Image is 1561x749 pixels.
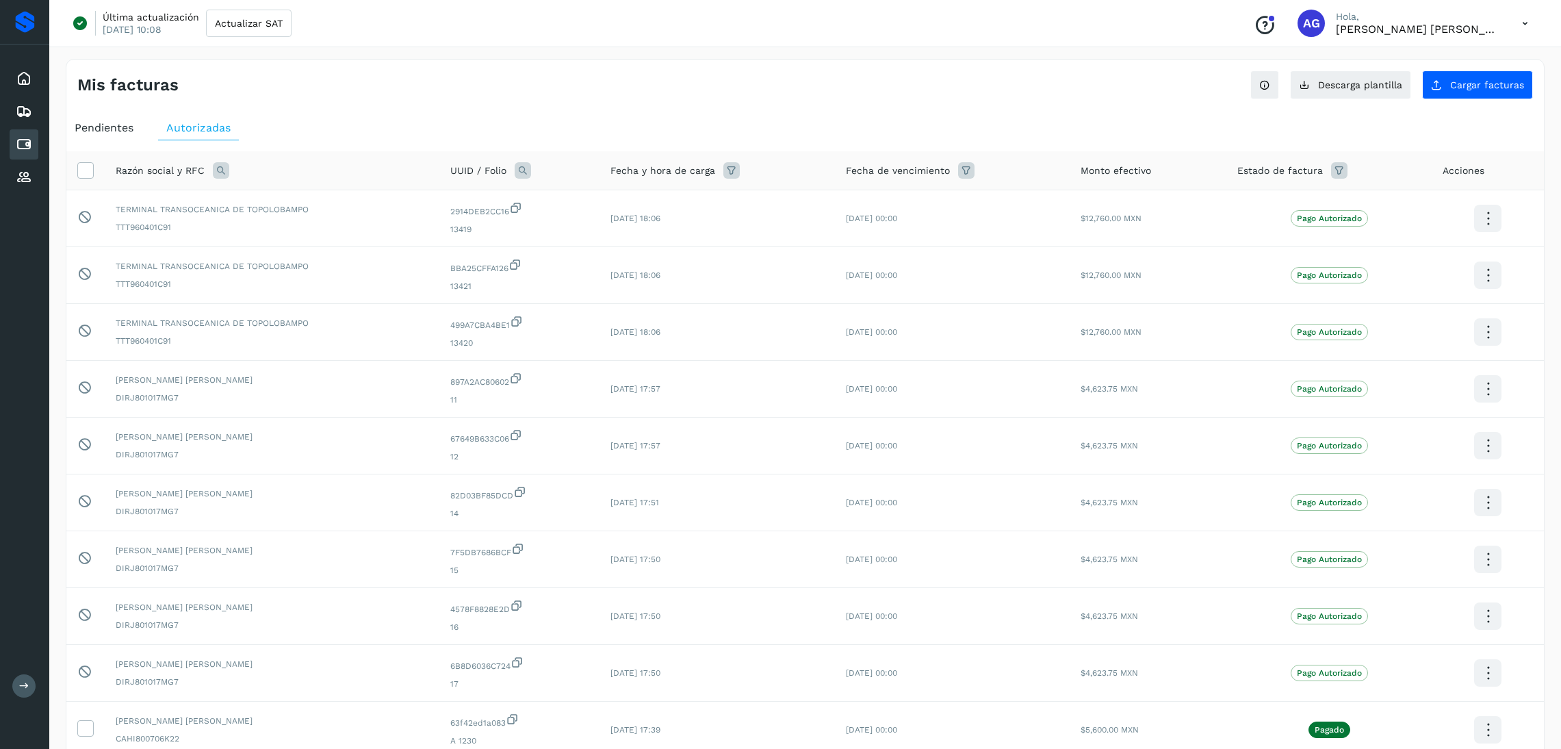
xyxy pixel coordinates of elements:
span: $12,760.00 MXN [1081,214,1141,223]
span: 4578F8828E2D [450,599,589,615]
span: 16 [450,621,589,633]
p: Última actualización [103,11,199,23]
h4: Mis facturas [77,75,179,95]
span: [DATE] 00:00 [846,327,897,337]
span: Razón social y RFC [116,164,205,178]
p: Pago Autorizado [1297,611,1362,621]
span: 13421 [450,280,589,292]
span: DIRJ801017MG7 [116,619,428,631]
span: UUID / Folio [450,164,506,178]
span: [DATE] 00:00 [846,498,897,507]
span: 15 [450,564,589,576]
span: 12 [450,450,589,463]
span: [DATE] 18:06 [610,327,660,337]
span: [DATE] 00:00 [846,441,897,450]
p: Hola, [1336,11,1500,23]
span: 897A2AC80602 [450,372,589,388]
span: [DATE] 00:00 [846,725,897,735]
p: Pago Autorizado [1297,327,1362,337]
span: [DATE] 18:06 [610,270,660,280]
span: $12,760.00 MXN [1081,270,1141,280]
span: $4,623.75 MXN [1081,668,1138,678]
span: [DATE] 00:00 [846,555,897,564]
span: [DATE] 00:00 [846,384,897,394]
span: [PERSON_NAME] [PERSON_NAME] [116,601,428,613]
span: Acciones [1443,164,1484,178]
p: Pago Autorizado [1297,498,1362,507]
span: 499A7CBA4BE1 [450,315,589,331]
span: Estado de factura [1237,164,1323,178]
span: 17 [450,678,589,690]
span: [DATE] 00:00 [846,668,897,678]
span: [PERSON_NAME] [PERSON_NAME] [116,431,428,443]
p: Pago Autorizado [1297,555,1362,564]
p: Pagado [1315,725,1344,735]
span: Monto efectivo [1081,164,1151,178]
span: Cargar facturas [1450,80,1524,90]
span: [PERSON_NAME] [PERSON_NAME] [116,487,428,500]
span: [PERSON_NAME] [PERSON_NAME] [116,658,428,670]
button: Cargar facturas [1422,71,1533,99]
span: [DATE] 00:00 [846,214,897,223]
span: $4,623.75 MXN [1081,611,1138,621]
span: DIRJ801017MG7 [116,448,428,461]
span: CAHI800706K22 [116,733,428,745]
span: 63f42ed1a083 [450,713,589,729]
span: TTT960401C91 [116,335,428,347]
span: $4,623.75 MXN [1081,498,1138,507]
span: 82D03BF85DCD [450,485,589,502]
span: 13420 [450,337,589,349]
span: $4,623.75 MXN [1081,384,1138,394]
span: Actualizar SAT [215,18,283,28]
span: [DATE] 17:50 [610,555,660,564]
span: [DATE] 17:51 [610,498,659,507]
span: [DATE] 17:50 [610,668,660,678]
span: 67649B633C06 [450,429,589,445]
span: Pendientes [75,121,133,134]
span: 14 [450,507,589,520]
button: Actualizar SAT [206,10,292,37]
span: 2914DEB2CC16 [450,201,589,218]
p: Pago Autorizado [1297,441,1362,450]
span: [PERSON_NAME] [PERSON_NAME] [116,715,428,727]
span: $4,623.75 MXN [1081,441,1138,450]
p: Pago Autorizado [1297,214,1362,223]
span: $4,623.75 MXN [1081,555,1138,564]
span: 13419 [450,223,589,236]
span: Descarga plantilla [1318,80,1402,90]
span: [PERSON_NAME] [PERSON_NAME] [116,544,428,557]
div: Inicio [10,64,38,94]
span: TERMINAL TRANSOCEANICA DE TOPOLOBAMPO [116,203,428,216]
div: Embarques [10,97,38,127]
span: [DATE] 00:00 [846,611,897,621]
span: DIRJ801017MG7 [116,676,428,688]
span: [DATE] 00:00 [846,270,897,280]
div: Proveedores [10,162,38,192]
span: DIRJ801017MG7 [116,392,428,404]
span: TERMINAL TRANSOCEANICA DE TOPOLOBAMPO [116,317,428,329]
span: TERMINAL TRANSOCEANICA DE TOPOLOBAMPO [116,260,428,272]
span: Autorizadas [166,121,231,134]
span: DIRJ801017MG7 [116,562,428,574]
div: Cuentas por pagar [10,129,38,160]
span: DIRJ801017MG7 [116,505,428,518]
span: [DATE] 17:50 [610,611,660,621]
span: [PERSON_NAME] [PERSON_NAME] [116,374,428,386]
button: Descarga plantilla [1290,71,1411,99]
span: Fecha de vencimiento [846,164,950,178]
p: Pago Autorizado [1297,270,1362,280]
span: [DATE] 17:57 [610,441,660,450]
span: A 1230 [450,735,589,747]
span: 6B8D6036C724 [450,656,589,672]
span: 11 [450,394,589,406]
span: [DATE] 17:39 [610,725,660,735]
p: Pago Autorizado [1297,668,1362,678]
span: $5,600.00 MXN [1081,725,1139,735]
p: [DATE] 10:08 [103,23,162,36]
span: [DATE] 17:57 [610,384,660,394]
span: 7F5DB7686BCF [450,542,589,559]
span: [DATE] 18:06 [610,214,660,223]
span: TTT960401C91 [116,278,428,290]
span: Fecha y hora de carga [610,164,715,178]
